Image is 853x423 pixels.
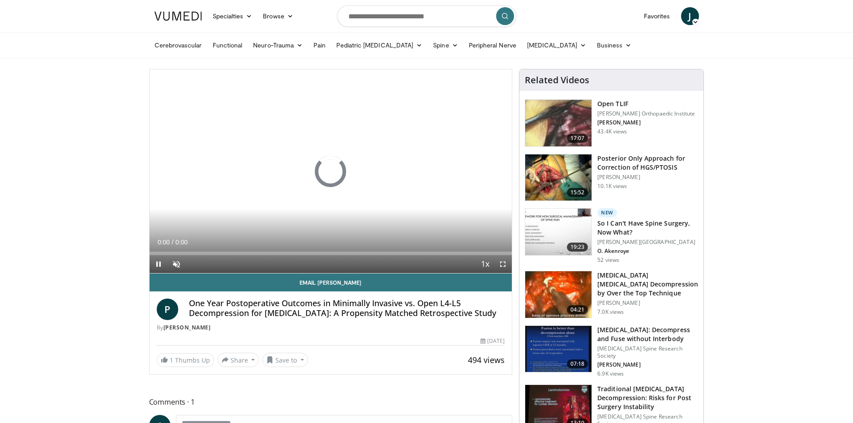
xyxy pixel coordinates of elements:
[262,353,308,367] button: Save to
[567,134,588,143] span: 17:07
[157,324,505,332] div: By
[597,271,698,298] h3: [MEDICAL_DATA] [MEDICAL_DATA] Decompression by Over the Top Technique
[257,7,299,25] a: Browse
[331,36,428,54] a: Pediatric [MEDICAL_DATA]
[525,326,592,372] img: 97801bed-5de1-4037-bed6-2d7170b090cf.150x105_q85_crop-smart_upscale.jpg
[428,36,463,54] a: Spine
[150,255,167,273] button: Pause
[480,337,505,345] div: [DATE]
[308,36,331,54] a: Pain
[207,7,258,25] a: Specialties
[597,183,627,190] p: 10.1K views
[567,188,588,197] span: 15:52
[149,36,207,54] a: Cerebrovascular
[157,299,178,320] a: P
[525,154,592,201] img: AMFAUBLRvnRX8J4n4xMDoxOjByO_JhYE.150x105_q85_crop-smart_upscale.jpg
[525,100,592,146] img: 87433_0000_3.png.150x105_q85_crop-smart_upscale.jpg
[567,305,588,314] span: 04:21
[494,255,512,273] button: Fullscreen
[163,324,211,331] a: [PERSON_NAME]
[525,99,698,147] a: 17:07 Open TLIF [PERSON_NAME] Orthopaedic Institute [PERSON_NAME] 43.4K views
[149,396,513,408] span: Comments 1
[597,299,698,307] p: [PERSON_NAME]
[597,361,698,368] p: [PERSON_NAME]
[597,99,695,108] h3: Open TLIF
[597,239,698,246] p: [PERSON_NAME][GEOGRAPHIC_DATA]
[597,128,627,135] p: 43.4K views
[218,353,259,367] button: Share
[597,345,698,359] p: [MEDICAL_DATA] Spine Research Society
[681,7,699,25] a: J
[597,370,624,377] p: 6.9K views
[597,154,698,172] h3: Posterior Only Approach for Correction of HGS/PTOSIS
[525,271,698,318] a: 04:21 [MEDICAL_DATA] [MEDICAL_DATA] Decompression by Over the Top Technique [PERSON_NAME] 7.0K views
[597,308,624,316] p: 7.0K views
[597,325,698,343] h3: [MEDICAL_DATA]: Decompress and Fuse without Interbody
[189,299,505,318] h4: One Year Postoperative Outcomes in Minimally Invasive vs. Open L4-L5 Decompression for [MEDICAL_D...
[522,36,592,54] a: [MEDICAL_DATA]
[525,154,698,201] a: 15:52 Posterior Only Approach for Correction of HGS/PTOSIS [PERSON_NAME] 10.1K views
[170,356,173,364] span: 1
[157,353,214,367] a: 1 Thumbs Up
[597,248,698,255] p: O. Akenroye
[207,36,248,54] a: Functional
[150,69,512,273] video-js: Video Player
[150,273,512,291] a: Email [PERSON_NAME]
[639,7,676,25] a: Favorites
[525,271,592,318] img: 5bc800f5-1105-408a-bbac-d346e50c89d5.150x105_q85_crop-smart_upscale.jpg
[567,359,588,368] span: 07:18
[592,36,637,54] a: Business
[597,110,695,117] p: [PERSON_NAME] Orthopaedic Institute
[337,5,516,27] input: Search topics, interventions
[525,75,589,85] h4: Related Videos
[597,174,698,181] p: [PERSON_NAME]
[597,219,698,237] h3: So I Can't Have Spine Surgery, Now What?
[150,252,512,255] div: Progress Bar
[172,239,174,246] span: /
[525,208,698,264] a: 19:23 New So I Can't Have Spine Surgery, Now What? [PERSON_NAME][GEOGRAPHIC_DATA] O. Akenroye 52 ...
[154,12,202,21] img: VuMedi Logo
[463,36,522,54] a: Peripheral Nerve
[248,36,308,54] a: Neuro-Trauma
[567,243,588,252] span: 19:23
[597,385,698,411] h3: Traditional [MEDICAL_DATA] Decompression: Risks for Post Surgery Instability
[158,239,170,246] span: 0:00
[176,239,188,246] span: 0:00
[476,255,494,273] button: Playback Rate
[597,256,619,264] p: 52 views
[597,208,617,217] p: New
[468,355,505,365] span: 494 views
[525,325,698,377] a: 07:18 [MEDICAL_DATA]: Decompress and Fuse without Interbody [MEDICAL_DATA] Spine Research Society...
[597,119,695,126] p: [PERSON_NAME]
[525,209,592,255] img: c4373fc0-6c06-41b5-9b74-66e3a29521fb.150x105_q85_crop-smart_upscale.jpg
[167,255,185,273] button: Unmute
